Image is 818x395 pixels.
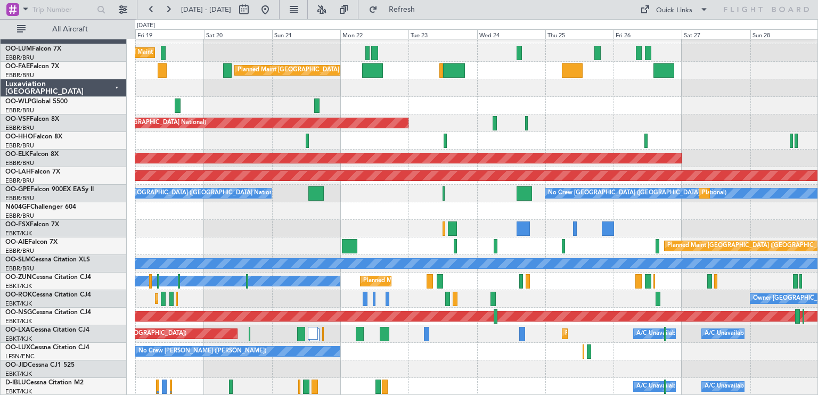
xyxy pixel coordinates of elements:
[5,124,34,132] a: EBBR/BRU
[5,98,68,105] a: OO-WLPGlobal 5500
[364,1,428,18] button: Refresh
[5,204,76,210] a: N604GFChallenger 604
[5,327,30,333] span: OO-LXA
[12,21,116,38] button: All Aircraft
[5,317,32,325] a: EBKT/KJK
[5,380,84,386] a: D-IBLUCessna Citation M2
[682,29,750,39] div: Sat 27
[613,29,682,39] div: Fri 26
[548,185,726,201] div: No Crew [GEOGRAPHIC_DATA] ([GEOGRAPHIC_DATA] National)
[635,1,714,18] button: Quick Links
[5,212,34,220] a: EBBR/BRU
[5,344,30,351] span: OO-LUX
[204,29,272,39] div: Sat 20
[238,62,430,78] div: Planned Maint [GEOGRAPHIC_DATA] ([GEOGRAPHIC_DATA] National)
[5,257,90,263] a: OO-SLMCessna Citation XLS
[5,142,34,150] a: EBBR/BRU
[135,29,203,39] div: Fri 19
[477,29,545,39] div: Wed 24
[5,46,32,52] span: OO-LUM
[5,169,60,175] a: OO-LAHFalcon 7X
[408,29,477,39] div: Tue 23
[138,343,266,359] div: No Crew [PERSON_NAME] ([PERSON_NAME])
[5,292,91,298] a: OO-ROKCessna Citation CJ4
[5,63,59,70] a: OO-FAEFalcon 7X
[5,362,28,368] span: OO-JID
[5,159,34,167] a: EBBR/BRU
[28,26,112,33] span: All Aircraft
[5,362,75,368] a: OO-JIDCessna CJ1 525
[5,274,32,281] span: OO-ZUN
[5,116,30,122] span: OO-VSF
[5,63,30,70] span: OO-FAE
[363,273,487,289] div: Planned Maint Kortrijk-[GEOGRAPHIC_DATA]
[5,134,33,140] span: OO-HHO
[5,282,32,290] a: EBKT/KJK
[705,326,749,342] div: A/C Unavailable
[5,335,32,343] a: EBKT/KJK
[5,106,34,114] a: EBBR/BRU
[5,177,34,185] a: EBBR/BRU
[137,21,155,30] div: [DATE]
[656,5,692,16] div: Quick Links
[5,151,59,158] a: OO-ELKFalcon 8X
[5,344,89,351] a: OO-LUXCessna Citation CJ4
[5,292,32,298] span: OO-ROK
[5,221,30,228] span: OO-FSX
[340,29,408,39] div: Mon 22
[5,247,34,255] a: EBBR/BRU
[5,380,26,386] span: D-IBLU
[5,309,91,316] a: OO-NSGCessna Citation CJ4
[5,309,32,316] span: OO-NSG
[272,29,340,39] div: Sun 21
[5,186,30,193] span: OO-GPE
[5,239,58,245] a: OO-AIEFalcon 7X
[5,186,94,193] a: OO-GPEFalcon 900EX EASy II
[5,274,91,281] a: OO-ZUNCessna Citation CJ4
[101,185,279,201] div: No Crew [GEOGRAPHIC_DATA] ([GEOGRAPHIC_DATA] National)
[5,221,59,228] a: OO-FSXFalcon 7X
[5,151,29,158] span: OO-ELK
[181,5,231,14] span: [DATE] - [DATE]
[5,46,61,52] a: OO-LUMFalcon 7X
[5,352,35,360] a: LFSN/ENC
[5,98,31,105] span: OO-WLP
[5,327,89,333] a: OO-LXACessna Citation CJ4
[5,239,28,245] span: OO-AIE
[5,265,34,273] a: EBBR/BRU
[5,71,34,79] a: EBBR/BRU
[565,326,689,342] div: Planned Maint Kortrijk-[GEOGRAPHIC_DATA]
[5,300,32,308] a: EBKT/KJK
[380,6,424,13] span: Refresh
[5,229,32,237] a: EBKT/KJK
[5,204,30,210] span: N604GF
[5,54,34,62] a: EBBR/BRU
[5,134,62,140] a: OO-HHOFalcon 8X
[32,2,94,18] input: Trip Number
[5,194,34,202] a: EBBR/BRU
[545,29,613,39] div: Thu 25
[5,169,31,175] span: OO-LAH
[5,370,32,378] a: EBKT/KJK
[5,116,59,122] a: OO-VSFFalcon 8X
[5,257,31,263] span: OO-SLM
